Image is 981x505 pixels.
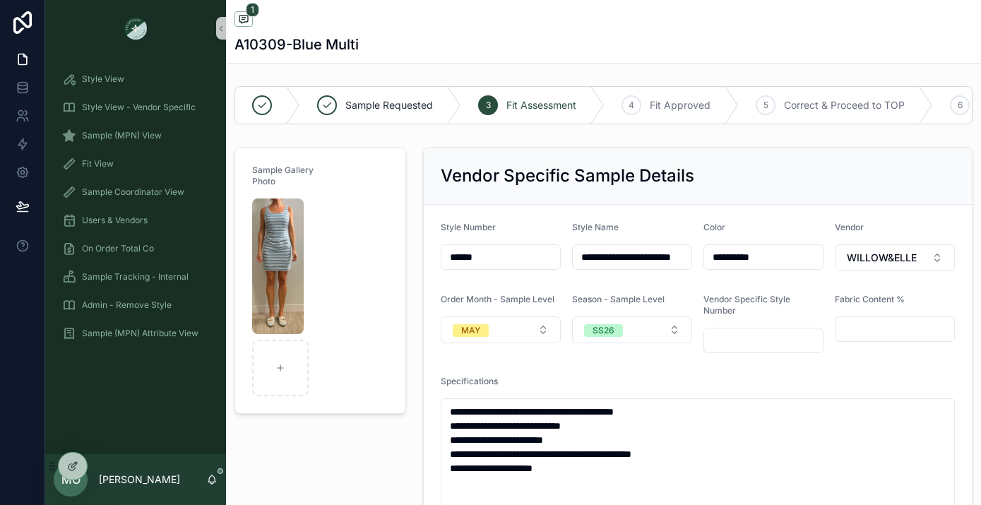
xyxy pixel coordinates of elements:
a: Fit View [54,151,218,177]
a: Style View [54,66,218,92]
span: Sample Tracking - Internal [82,271,189,283]
div: SS26 [593,324,614,337]
span: Vendor Specific Style Number [703,294,790,316]
span: Users & Vendors [82,215,148,226]
span: 4 [629,100,634,111]
span: Fit Assessment [506,98,576,112]
span: On Order Total Co [82,243,154,254]
span: WILLOW&ELLE [847,251,917,265]
a: Sample (MPN) Attribute View [54,321,218,346]
h2: Vendor Specific Sample Details [441,165,694,187]
div: scrollable content [45,57,226,364]
span: Style View [82,73,124,85]
h1: A10309-Blue Multi [234,35,359,54]
span: Specifications [441,376,498,386]
span: Season - Sample Level [572,294,665,304]
img: Screenshot-2025-09-16-at-2.35.06-PM.png [252,198,304,334]
span: 1 [246,3,259,17]
a: Sample (MPN) View [54,123,218,148]
span: Sample (MPN) View [82,130,162,141]
a: Sample Tracking - Internal [54,264,218,290]
span: Order Month - Sample Level [441,294,554,304]
span: 6 [958,100,963,111]
div: MAY [461,324,480,337]
button: Select Button [441,316,561,343]
button: 1 [234,11,253,29]
span: Style Number [441,222,496,232]
a: Admin - Remove Style [54,292,218,318]
span: Fabric Content % [835,294,905,304]
span: Sample Coordinator View [82,186,184,198]
img: App logo [124,17,147,40]
span: Sample (MPN) Attribute View [82,328,198,339]
span: Fit View [82,158,114,170]
a: Sample Coordinator View [54,179,218,205]
span: Sample Gallery Photo [252,165,314,186]
span: Fit Approved [650,98,711,112]
button: Select Button [835,244,955,271]
span: Admin - Remove Style [82,299,172,311]
a: Users & Vendors [54,208,218,233]
a: Style View - Vendor Specific [54,95,218,120]
span: Style View - Vendor Specific [82,102,196,113]
span: Color [703,222,725,232]
span: Sample Requested [345,98,433,112]
span: Vendor [835,222,864,232]
span: 5 [763,100,768,111]
a: On Order Total Co [54,236,218,261]
span: Correct & Proceed to TOP [784,98,905,112]
p: [PERSON_NAME] [99,473,180,487]
span: Style Name [572,222,619,232]
button: Select Button [572,316,692,343]
span: 3 [486,100,491,111]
